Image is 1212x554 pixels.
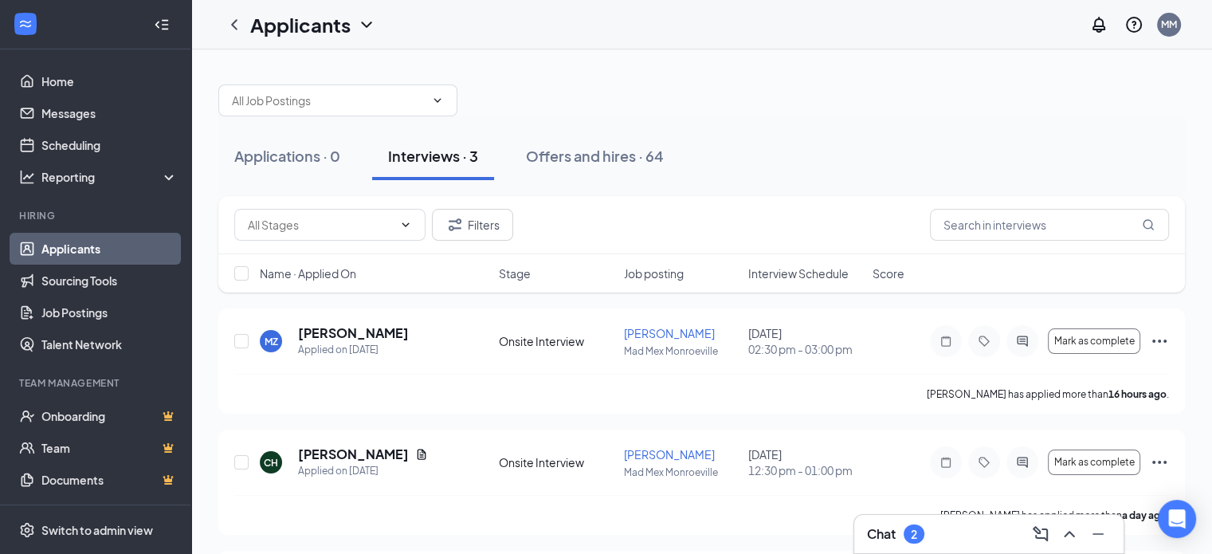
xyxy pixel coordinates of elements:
[41,496,178,528] a: SurveysCrown
[234,146,340,166] div: Applications · 0
[1060,525,1079,544] svg: ChevronUp
[1158,500,1196,538] div: Open Intercom Messenger
[936,456,955,469] svg: Note
[298,446,409,463] h5: [PERSON_NAME]
[624,466,739,479] p: Mad Mex Monroeville
[1028,521,1053,547] button: ComposeMessage
[265,335,278,348] div: MZ
[748,446,863,478] div: [DATE]
[41,265,178,297] a: Sourcing Tools
[1122,509,1167,521] b: a day ago
[930,209,1169,241] input: Search in interviews
[41,464,178,496] a: DocumentsCrown
[1150,453,1169,472] svg: Ellipses
[41,400,178,432] a: OnboardingCrown
[19,169,35,185] svg: Analysis
[975,335,994,348] svg: Tag
[1161,18,1177,31] div: MM
[1048,450,1140,475] button: Mark as complete
[225,15,244,34] svg: ChevronLeft
[260,265,356,281] span: Name · Applied On
[41,65,178,97] a: Home
[624,326,715,340] span: [PERSON_NAME]
[1088,525,1108,544] svg: Minimize
[624,265,684,281] span: Job posting
[1013,335,1032,348] svg: ActiveChat
[927,387,1169,401] p: [PERSON_NAME] has applied more than .
[41,297,178,328] a: Job Postings
[19,522,35,538] svg: Settings
[41,97,178,129] a: Messages
[1142,218,1155,231] svg: MagnifyingGlass
[298,342,409,358] div: Applied on [DATE]
[624,447,715,462] span: [PERSON_NAME]
[936,335,955,348] svg: Note
[432,209,513,241] button: Filter Filters
[41,328,178,360] a: Talent Network
[232,92,425,109] input: All Job Postings
[911,528,917,541] div: 2
[940,509,1169,522] p: [PERSON_NAME] has applied more than .
[18,16,33,32] svg: WorkstreamLogo
[41,169,178,185] div: Reporting
[41,233,178,265] a: Applicants
[499,454,614,470] div: Onsite Interview
[1053,457,1134,468] span: Mark as complete
[248,216,393,234] input: All Stages
[499,265,531,281] span: Stage
[298,324,409,342] h5: [PERSON_NAME]
[298,463,428,479] div: Applied on [DATE]
[431,94,444,107] svg: ChevronDown
[1089,15,1108,34] svg: Notifications
[1124,15,1143,34] svg: QuestionInfo
[41,129,178,161] a: Scheduling
[1031,525,1050,544] svg: ComposeMessage
[357,15,376,34] svg: ChevronDown
[748,265,849,281] span: Interview Schedule
[264,456,278,470] div: CH
[415,448,428,461] svg: Document
[748,341,863,357] span: 02:30 pm - 03:00 pm
[250,11,351,38] h1: Applicants
[748,462,863,478] span: 12:30 pm - 01:00 pm
[975,456,994,469] svg: Tag
[873,265,904,281] span: Score
[748,325,863,357] div: [DATE]
[867,525,896,543] h3: Chat
[41,432,178,464] a: TeamCrown
[388,146,478,166] div: Interviews · 3
[526,146,664,166] div: Offers and hires · 64
[399,218,412,231] svg: ChevronDown
[19,376,175,390] div: Team Management
[1048,328,1140,354] button: Mark as complete
[624,344,739,358] p: Mad Mex Monroeville
[1085,521,1111,547] button: Minimize
[1053,336,1134,347] span: Mark as complete
[499,333,614,349] div: Onsite Interview
[1057,521,1082,547] button: ChevronUp
[41,522,153,538] div: Switch to admin view
[1108,388,1167,400] b: 16 hours ago
[445,215,465,234] svg: Filter
[154,17,170,33] svg: Collapse
[19,209,175,222] div: Hiring
[1013,456,1032,469] svg: ActiveChat
[1150,332,1169,351] svg: Ellipses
